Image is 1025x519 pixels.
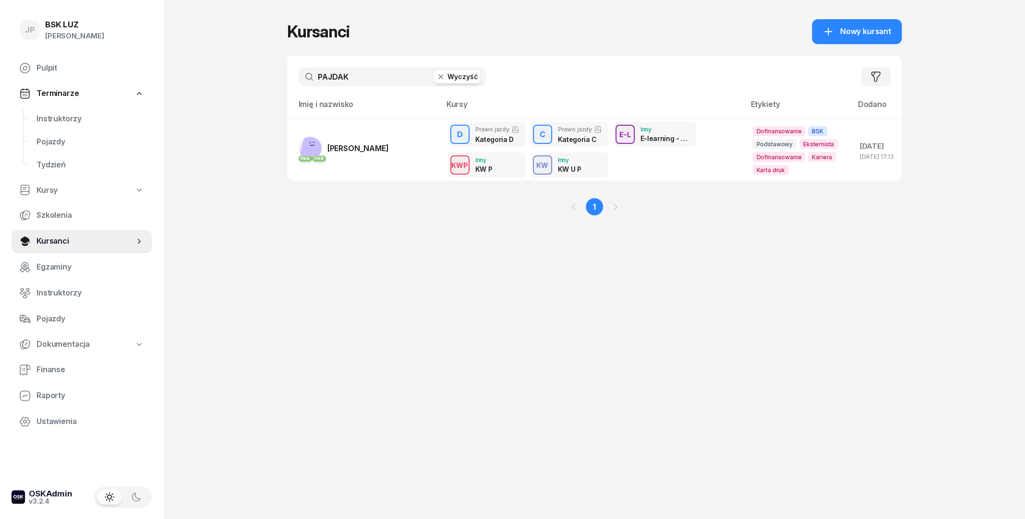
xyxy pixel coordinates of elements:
span: Pojazdy [36,313,144,325]
div: [DATE] [859,140,893,153]
div: D [453,127,467,143]
a: Terminarze [12,83,152,105]
a: Instruktorzy [29,107,152,130]
a: Pojazdy [12,307,152,330]
div: E-learning - 90 dni [640,134,690,142]
button: C [533,125,552,144]
th: Imię i nazwisko [287,98,441,118]
div: Prawo jazdy [475,126,519,133]
div: Inny [558,157,581,163]
span: JP [25,26,35,34]
a: Szkolenia [12,204,152,227]
button: Wyczyść [434,70,480,83]
a: Nowy kursant [812,19,901,44]
div: Inny [475,157,493,163]
button: D [450,125,470,144]
input: Szukaj [299,67,486,86]
span: Instruktorzy [36,287,144,299]
span: Karta druk [752,165,788,175]
div: Prawo jazdy [558,126,602,133]
div: KW U P [558,165,581,173]
a: PKKPKK[PERSON_NAME] [299,137,389,160]
span: BSK [808,126,827,136]
div: Kategoria D [475,135,519,143]
a: Tydzień [29,153,152,177]
div: Kategoria C [558,135,602,143]
span: Terminarze [36,87,79,100]
a: Kursanci [12,230,152,253]
button: E-L [615,125,635,144]
div: BSK LUZ [45,21,104,29]
div: PKK [312,155,326,162]
span: Pojazdy [36,136,144,148]
div: KW P [475,165,493,173]
span: Finanse [36,364,144,376]
span: Kursy [36,184,58,197]
span: Dokumentacja [36,338,90,351]
div: Inny [640,126,690,132]
span: Ustawienia [36,415,144,428]
div: v3.2.4 [29,498,72,505]
a: 1 [586,198,603,215]
button: KWP [450,155,470,175]
span: [PERSON_NAME] [327,143,389,153]
a: Pojazdy [29,130,152,153]
div: [PERSON_NAME] [45,30,104,42]
div: KW [532,159,552,171]
span: Instruktorzy [36,113,144,125]
span: Dofinansowanie [752,126,805,136]
button: KW [533,155,552,175]
span: Tydzień [36,159,144,171]
a: Kursy [12,179,152,201]
h1: Kursanci [287,23,350,40]
th: Kursy [441,98,745,118]
th: Etykiety [745,98,852,118]
span: Pulpit [36,62,144,74]
div: KWP [447,159,472,171]
div: C [536,127,549,143]
a: Dokumentacja [12,333,152,355]
span: Kursanci [36,235,134,248]
span: Raporty [36,389,144,402]
a: Raporty [12,384,152,407]
th: Dodano [852,98,901,118]
a: Finanse [12,358,152,381]
span: Kariera [808,152,836,162]
span: Nowy kursant [840,25,891,38]
span: Dofinansowanie [752,152,805,162]
div: PKK [299,155,313,162]
span: Eksternista [799,139,838,149]
img: logo-xs-dark@2x.png [12,490,25,504]
span: Egzaminy [36,261,144,273]
div: [DATE] 17:13 [859,153,893,160]
span: Podstawowy [752,139,796,149]
a: Pulpit [12,57,152,80]
div: OSKAdmin [29,490,72,498]
div: E-L [615,129,635,141]
a: Egzaminy [12,256,152,279]
span: Szkolenia [36,209,144,222]
a: Instruktorzy [12,282,152,305]
a: Ustawienia [12,410,152,433]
